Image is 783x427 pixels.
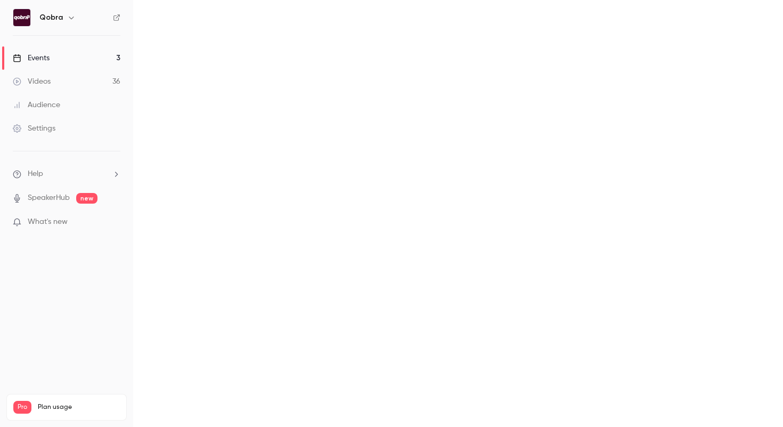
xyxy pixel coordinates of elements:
[39,12,63,23] h6: Qobra
[108,217,120,227] iframe: Noticeable Trigger
[13,100,60,110] div: Audience
[76,193,97,204] span: new
[13,53,50,63] div: Events
[38,403,120,412] span: Plan usage
[28,216,68,228] span: What's new
[28,192,70,204] a: SpeakerHub
[13,9,30,26] img: Qobra
[28,168,43,180] span: Help
[13,76,51,87] div: Videos
[13,168,120,180] li: help-dropdown-opener
[13,123,55,134] div: Settings
[13,401,31,414] span: Pro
